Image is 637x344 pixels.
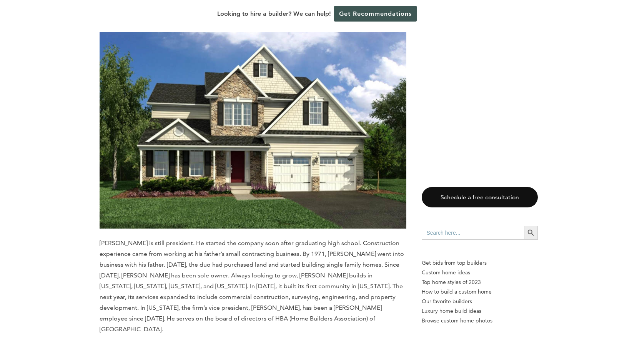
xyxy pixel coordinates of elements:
a: How to build a custom home [422,287,538,297]
p: Get bids from top builders [422,258,538,268]
a: Our favorite builders [422,297,538,306]
a: Luxury home build ideas [422,306,538,316]
a: Top home styles of 2023 [422,277,538,287]
a: Schedule a free consultation [422,187,538,207]
a: Get Recommendations [334,6,417,22]
a: Browse custom home photos [422,316,538,326]
iframe: Drift Widget Chat Controller [489,289,628,335]
svg: Search [527,229,535,237]
input: Search here... [422,226,524,240]
a: Custom home ideas [422,268,538,277]
span: [PERSON_NAME] is still president. He started the company soon after graduating high school. Const... [100,239,404,333]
